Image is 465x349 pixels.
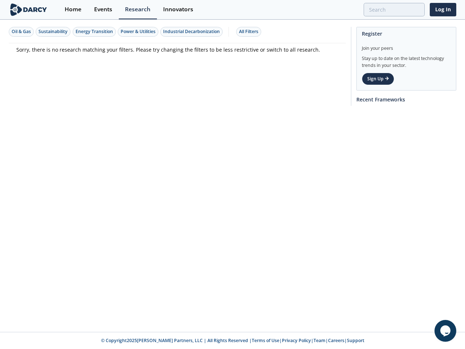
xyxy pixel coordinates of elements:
[282,337,311,344] a: Privacy Policy
[364,3,425,16] input: Advanced Search
[16,46,338,53] p: Sorry, there is no research matching your filters. Please try changing the filters to be less res...
[236,27,261,37] button: All Filters
[430,3,456,16] a: Log In
[12,28,31,35] div: Oil & Gas
[39,28,68,35] div: Sustainability
[160,27,223,37] button: Industrial Decarbonization
[125,7,150,12] div: Research
[328,337,344,344] a: Careers
[36,27,70,37] button: Sustainability
[362,52,451,69] div: Stay up to date on the latest technology trends in your sector.
[163,28,220,35] div: Industrial Decarbonization
[9,27,34,37] button: Oil & Gas
[252,337,279,344] a: Terms of Use
[362,27,451,40] div: Register
[10,337,455,344] p: © Copyright 2025 [PERSON_NAME] Partners, LLC | All Rights Reserved | | | | |
[163,7,193,12] div: Innovators
[73,27,116,37] button: Energy Transition
[362,40,451,52] div: Join your peers
[347,337,364,344] a: Support
[118,27,158,37] button: Power & Utilities
[356,93,456,106] div: Recent Frameworks
[76,28,113,35] div: Energy Transition
[239,28,258,35] div: All Filters
[94,7,112,12] div: Events
[362,73,394,85] a: Sign Up
[9,3,48,16] img: logo-wide.svg
[314,337,325,344] a: Team
[121,28,155,35] div: Power & Utilities
[65,7,81,12] div: Home
[434,320,458,342] iframe: chat widget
